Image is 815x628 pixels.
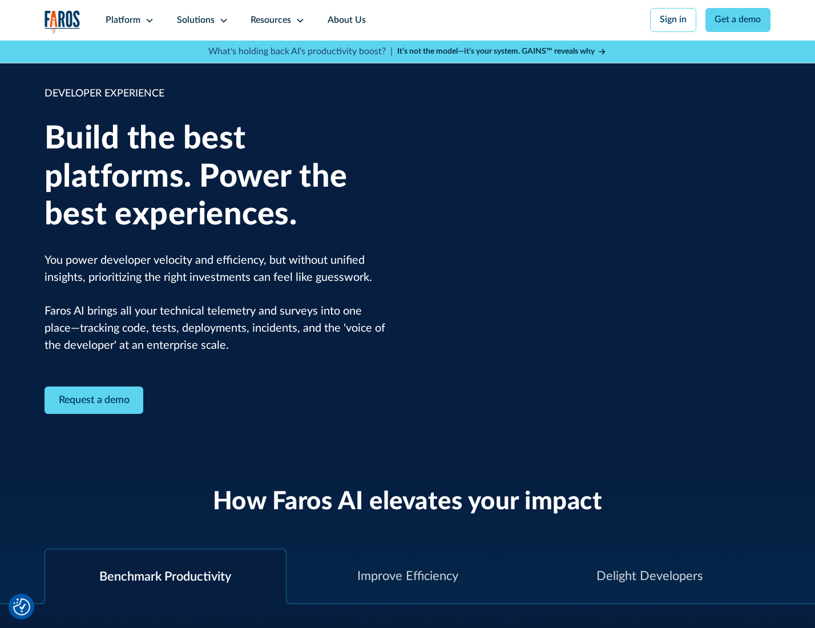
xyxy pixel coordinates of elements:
img: Revisit consent button [13,598,30,615]
div: DEVELOPER EXPERIENCE [45,86,391,102]
img: Logo of the analytics and reporting company Faros. [45,10,81,34]
h1: Build the best platforms. Power the best experiences. [45,120,391,234]
p: What's holding back AI's productivity boost? | [208,45,393,59]
button: Cookie Settings [13,598,30,615]
h2: How Faros AI elevates your impact [213,487,603,517]
a: Get a demo [705,8,771,32]
div: Delight Developers [596,567,703,586]
div: Solutions [177,14,215,27]
a: It’s not the model—it’s your system. GAINS™ reveals why [397,46,607,58]
p: You power developer velocity and efficiency, but without unified insights, prioritizing the right... [45,252,391,355]
a: home [45,10,81,34]
a: Contact Modal [45,387,144,414]
div: Improve Efficiency [357,567,458,586]
a: Sign in [650,8,696,32]
div: Platform [106,14,140,27]
div: Resources [251,14,291,27]
strong: It’s not the model—it’s your system. GAINS™ reveals why [397,47,595,55]
div: Benchmark Productivity [99,567,231,586]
